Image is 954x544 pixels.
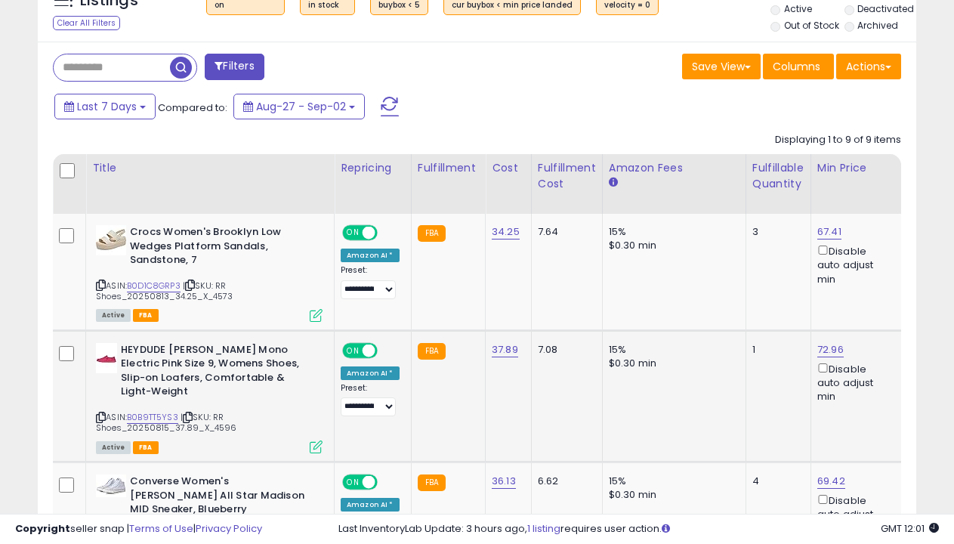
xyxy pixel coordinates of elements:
[341,160,405,176] div: Repricing
[54,94,156,119] button: Last 7 Days
[609,474,734,488] div: 15%
[857,2,914,15] label: Deactivated
[418,343,446,360] small: FBA
[682,54,761,79] button: Save View
[784,2,812,15] label: Active
[609,488,734,502] div: $0.30 min
[130,225,313,271] b: Crocs Women's Brooklyn Low Wedges Platform Sandals, Sandstone, 7
[77,99,137,114] span: Last 7 Days
[609,239,734,252] div: $0.30 min
[418,160,479,176] div: Fulfillment
[256,99,346,114] span: Aug-27 - Sep-02
[121,343,304,403] b: HEYDUDE [PERSON_NAME] Mono Electric Pink Size 9, Womens Shoes, Slip-on Loafers, Comfortable & Lig...
[96,411,237,434] span: | SKU: RR Shoes_20250815_37.89_X_4596
[857,19,898,32] label: Archived
[817,492,890,536] div: Disable auto adjust min
[752,225,799,239] div: 3
[418,474,446,491] small: FBA
[92,160,328,176] div: Title
[344,476,363,489] span: ON
[96,474,126,497] img: 31XRwmIgNHL._SL40_.jpg
[775,133,901,147] div: Displaying 1 to 9 of 9 items
[817,224,841,240] a: 67.41
[817,160,895,176] div: Min Price
[15,521,70,536] strong: Copyright
[15,522,262,536] div: seller snap | |
[492,474,516,489] a: 36.13
[341,383,400,417] div: Preset:
[96,343,323,452] div: ASIN:
[752,160,804,192] div: Fulfillable Quantity
[158,100,227,115] span: Compared to:
[763,54,834,79] button: Columns
[375,476,400,489] span: OFF
[338,522,939,536] div: Last InventoryLab Update: 3 hours ago, requires user action.
[538,474,591,488] div: 6.62
[133,309,159,322] span: FBA
[609,160,739,176] div: Amazon Fees
[205,54,264,80] button: Filters
[96,309,131,322] span: All listings currently available for purchase on Amazon
[130,474,313,534] b: Converse Women's [PERSON_NAME] All Star Madison MID Sneaker, Blueberry ICE/White/Black, 6
[817,474,845,489] a: 69.42
[418,225,446,242] small: FBA
[127,280,181,292] a: B0D1C8GRP3
[527,521,560,536] a: 1 listing
[375,344,400,357] span: OFF
[127,411,178,424] a: B0B9TT5YS3
[96,225,126,255] img: 31Abm1r239L._SL40_.jpg
[129,521,193,536] a: Terms of Use
[196,521,262,536] a: Privacy Policy
[96,441,131,454] span: All listings currently available for purchase on Amazon
[817,360,890,404] div: Disable auto adjust min
[538,160,596,192] div: Fulfillment Cost
[492,160,525,176] div: Cost
[233,94,365,119] button: Aug-27 - Sep-02
[881,521,939,536] span: 2025-09-10 12:01 GMT
[96,225,323,320] div: ASIN:
[609,357,734,370] div: $0.30 min
[609,176,618,190] small: Amazon Fees.
[817,243,890,286] div: Disable auto adjust min
[773,59,820,74] span: Columns
[538,343,591,357] div: 7.08
[752,343,799,357] div: 1
[375,227,400,240] span: OFF
[538,225,591,239] div: 7.64
[344,344,363,357] span: ON
[817,342,844,357] a: 72.96
[609,343,734,357] div: 15%
[341,366,400,380] div: Amazon AI *
[492,342,518,357] a: 37.89
[96,280,233,302] span: | SKU: RR Shoes_20250813_34.25_X_4573
[96,343,117,373] img: 21+IvZGXPFL._SL40_.jpg
[341,265,400,299] div: Preset:
[344,227,363,240] span: ON
[133,441,159,454] span: FBA
[836,54,901,79] button: Actions
[492,224,520,240] a: 34.25
[341,249,400,262] div: Amazon AI *
[784,19,839,32] label: Out of Stock
[609,225,734,239] div: 15%
[752,474,799,488] div: 4
[53,16,120,30] div: Clear All Filters
[341,498,400,512] div: Amazon AI *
